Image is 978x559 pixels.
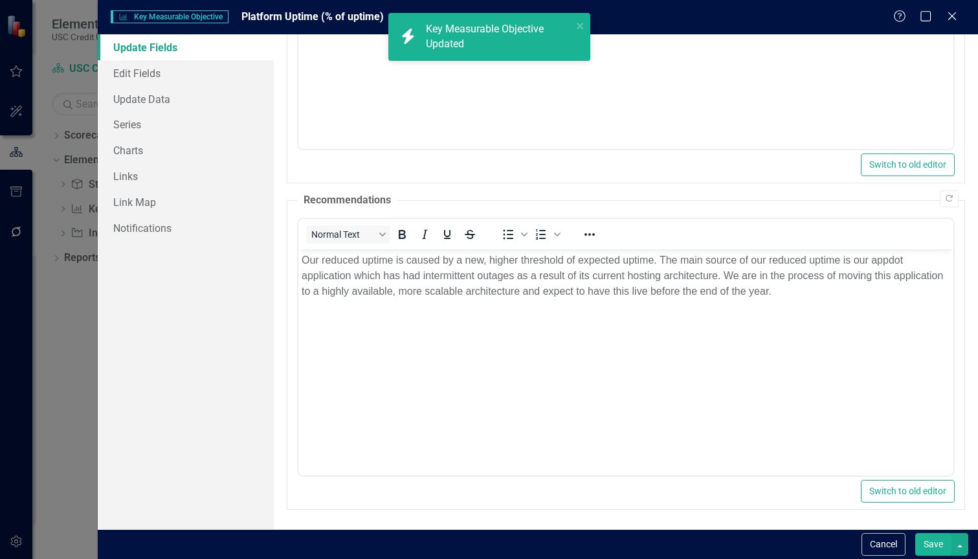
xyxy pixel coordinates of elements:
a: Notifications [98,215,274,241]
div: Key Measurable Objective Updated [426,22,572,52]
span: Normal Text [311,229,375,240]
button: Block Normal Text [306,225,390,244]
a: Series [98,111,274,137]
button: Reveal or hide additional toolbar items [579,225,601,244]
button: Switch to old editor [861,154,955,176]
span: Platform Uptime (% of uptime) [241,10,384,23]
button: close [576,18,585,33]
a: Charts [98,137,274,163]
button: Save [915,533,951,556]
a: Link Map [98,189,274,215]
button: Bold [391,225,413,244]
div: Bullet list [497,225,529,244]
div: Numbered list [530,225,562,244]
a: Links [98,163,274,189]
legend: Recommendations [297,193,397,208]
a: Edit Fields [98,60,274,86]
iframe: Rich Text Area [298,249,953,475]
span: Key Measurable Objective [111,10,228,23]
button: Switch to old editor [861,480,955,503]
a: Update Fields [98,34,274,60]
button: Italic [414,225,436,244]
button: Strikethrough [459,225,481,244]
button: Underline [436,225,458,244]
a: Update Data [98,86,274,112]
button: Cancel [861,533,906,556]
